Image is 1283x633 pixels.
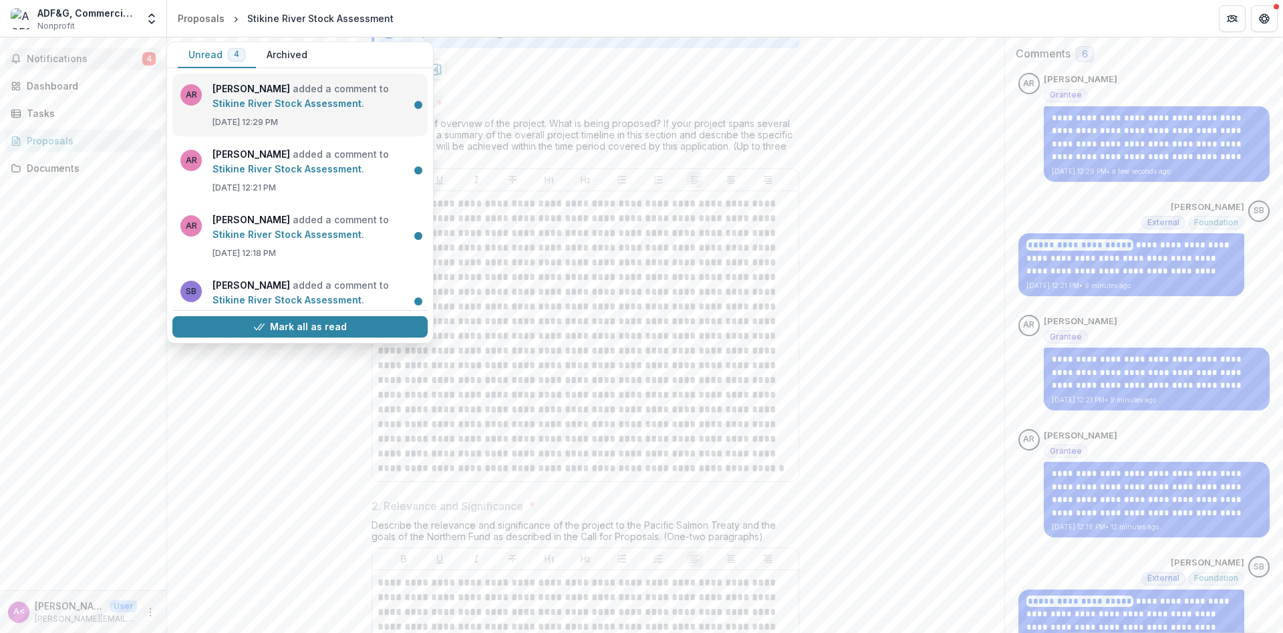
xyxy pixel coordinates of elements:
[372,118,799,168] div: Provide a brief overview of the project. What is being proposed? If your project spans several ye...
[212,213,420,242] p: added a comment to .
[505,172,521,188] button: Strike
[687,172,703,188] button: Align Left
[1147,574,1179,583] span: External
[247,11,394,25] div: Stikine River Stock Assessment
[11,8,32,29] img: ADF&G, Commercial Fisheries Division (Juneau)
[27,106,150,120] div: Tasks
[142,5,161,32] button: Open entity switcher
[1016,47,1071,60] h2: Comments
[1044,315,1117,328] p: [PERSON_NAME]
[1219,5,1246,32] button: Partners
[178,42,256,68] button: Unread
[372,519,799,547] div: Describe the relevance and significance of the project to the Pacific Salmon Treaty and the goals...
[1023,80,1034,88] div: Anne Reynolds-Manney
[1052,166,1262,176] p: [DATE] 12:29 PM • a few seconds ago
[212,98,362,109] a: Stikine River Stock Assessment
[110,600,137,612] p: User
[760,551,776,567] button: Align Right
[5,48,161,70] button: Notifications4
[687,551,703,567] button: Align Left
[432,551,448,567] button: Underline
[541,551,557,567] button: Heading 1
[27,161,150,175] div: Documents
[5,130,161,152] a: Proposals
[541,172,557,188] button: Heading 1
[172,316,428,338] button: Mark all as read
[5,75,161,97] a: Dashboard
[468,172,484,188] button: Italicize
[1254,207,1264,215] div: Sascha Bendt
[723,172,739,188] button: Align Center
[37,6,137,20] div: ADF&G, Commercial Fisheries Division ([GEOGRAPHIC_DATA])
[37,20,75,32] span: Nonprofit
[650,172,666,188] button: Ordered List
[212,147,420,176] p: added a comment to .
[1023,435,1034,444] div: Anne Reynolds-Manney
[27,134,150,148] div: Proposals
[27,53,142,65] span: Notifications
[1052,522,1262,532] p: [DATE] 12:18 PM • 12 minutes ago
[27,79,150,93] div: Dashboard
[13,608,25,616] div: Anne Reynolds-Manney <anne.reynolds-manney@alaska.gov>
[650,551,666,567] button: Ordered List
[432,172,448,188] button: Underline
[212,278,420,307] p: added a comment to .
[1194,218,1238,227] span: Foundation
[178,11,225,25] div: Proposals
[234,49,239,59] span: 4
[614,172,630,188] button: Bullet List
[1251,5,1278,32] button: Get Help
[396,551,412,567] button: Bold
[1254,563,1264,572] div: Sascha Bendt
[1171,201,1244,214] p: [PERSON_NAME]
[172,9,399,28] nav: breadcrumb
[1171,556,1244,569] p: [PERSON_NAME]
[1052,395,1262,405] p: [DATE] 12:21 PM • 9 minutes ago
[505,551,521,567] button: Strike
[212,82,420,111] p: added a comment to .
[468,551,484,567] button: Italicize
[1082,49,1088,60] span: 6
[35,599,104,613] p: [PERSON_NAME] <[PERSON_NAME][EMAIL_ADDRESS][PERSON_NAME][US_STATE][DOMAIN_NAME]>
[5,157,161,179] a: Documents
[1147,218,1179,227] span: External
[425,59,446,80] button: download-proposal
[1023,321,1034,330] div: Anne Reynolds-Manney
[256,42,318,68] button: Archived
[212,294,362,305] a: Stikine River Stock Assessment
[1050,90,1082,100] span: Grantee
[1044,429,1117,442] p: [PERSON_NAME]
[723,551,739,567] button: Align Center
[760,172,776,188] button: Align Right
[1044,73,1117,86] p: [PERSON_NAME]
[614,551,630,567] button: Bullet List
[577,551,593,567] button: Heading 2
[212,229,362,240] a: Stikine River Stock Assessment
[1194,574,1238,583] span: Foundation
[372,498,523,514] p: 2. Relevance and Significance
[142,52,156,66] span: 4
[142,604,158,620] button: More
[212,163,362,174] a: Stikine River Stock Assessment
[35,613,137,625] p: [PERSON_NAME][EMAIL_ADDRESS][PERSON_NAME][US_STATE][DOMAIN_NAME]
[172,9,230,28] a: Proposals
[577,172,593,188] button: Heading 2
[5,102,161,124] a: Tasks
[1050,332,1082,342] span: Grantee
[1026,281,1237,291] p: [DATE] 12:21 PM • 9 minutes ago
[1050,447,1082,456] span: Grantee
